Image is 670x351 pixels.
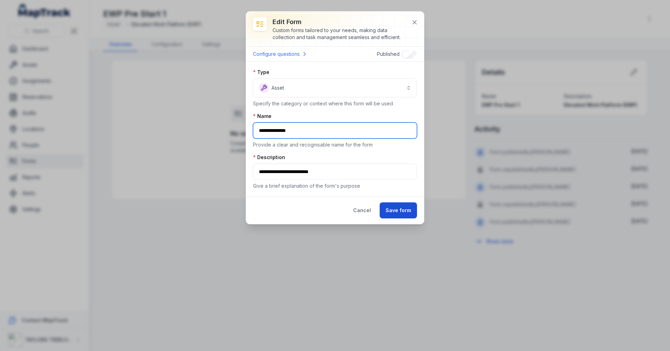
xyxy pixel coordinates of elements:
span: Published [377,51,400,57]
p: Specify the category or context where this form will be used [253,100,417,107]
button: Cancel [347,202,377,218]
label: Type [253,69,269,76]
a: Configure questions [253,50,308,59]
button: Asset [253,79,417,97]
label: Name [253,113,271,120]
p: Provide a clear and recognisable name for the form [253,141,417,148]
div: Custom forms tailored to your needs, making data collection and task management seamless and effi... [273,27,406,41]
h3: Edit form [273,17,406,27]
button: Save form [380,202,417,218]
label: Description [253,154,285,161]
p: Give a brief explanation of the form's purpose [253,182,417,189]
